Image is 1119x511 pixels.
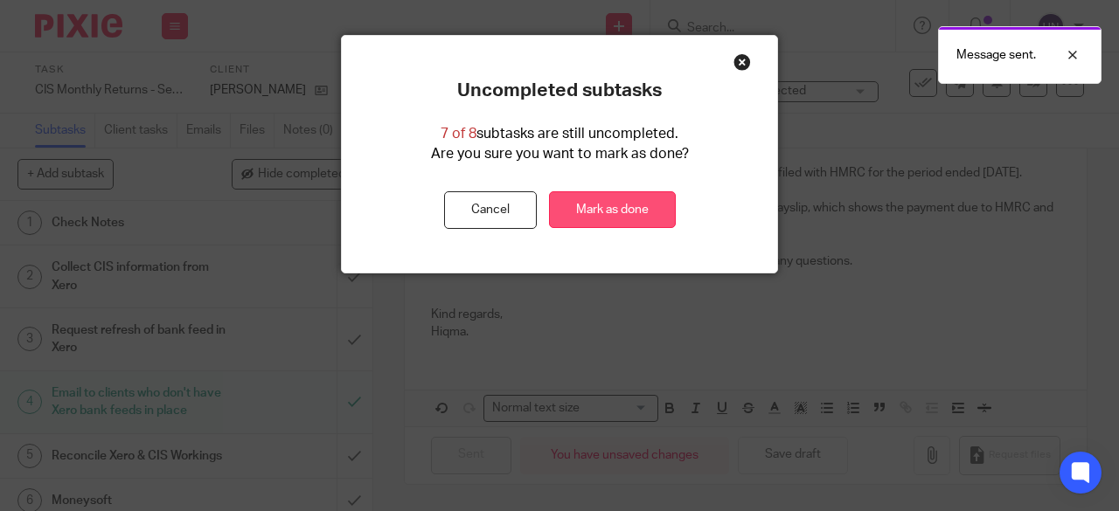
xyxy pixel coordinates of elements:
[956,46,1036,64] p: Message sent.
[441,124,678,144] p: subtasks are still uncompleted.
[549,191,676,229] a: Mark as done
[444,191,537,229] button: Cancel
[431,144,689,164] p: Are you sure you want to mark as done?
[441,127,476,141] span: 7 of 8
[457,79,662,102] p: Uncompleted subtasks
